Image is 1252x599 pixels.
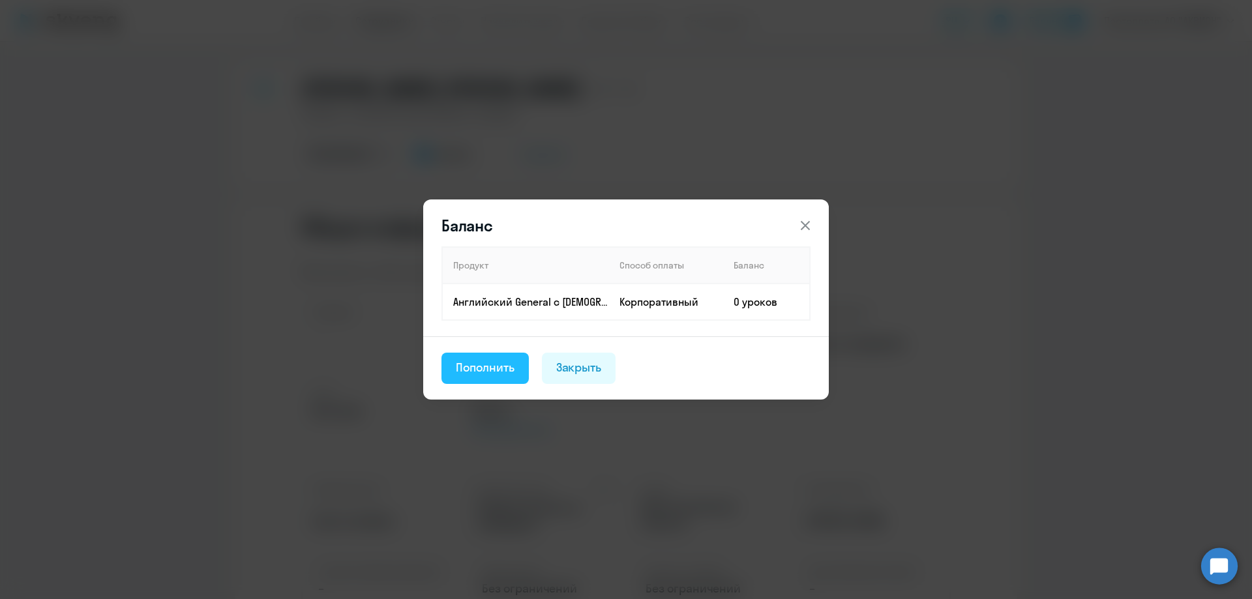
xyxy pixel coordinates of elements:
[453,295,608,309] p: Английский General с [DEMOGRAPHIC_DATA] преподавателем
[723,247,810,284] th: Баланс
[556,359,602,376] div: Закрыть
[456,359,514,376] div: Пополнить
[723,284,810,320] td: 0 уроков
[441,353,529,384] button: Пополнить
[423,215,829,236] header: Баланс
[609,247,723,284] th: Способ оплаты
[442,247,609,284] th: Продукт
[542,353,616,384] button: Закрыть
[609,284,723,320] td: Корпоративный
